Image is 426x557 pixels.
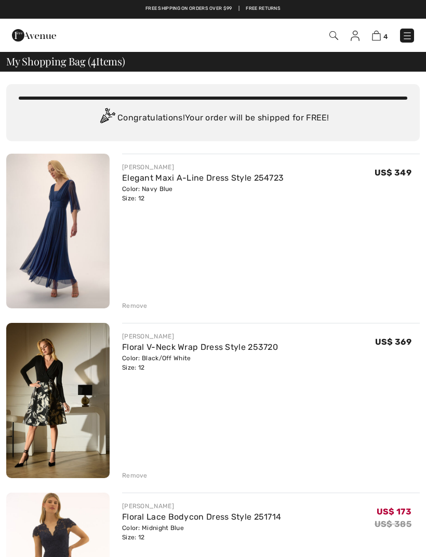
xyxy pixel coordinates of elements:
span: 4 [91,53,96,67]
a: 1ère Avenue [12,30,56,39]
span: | [238,5,239,12]
img: Elegant Maxi A-Line Dress Style 254723 [6,154,110,308]
a: Floral Lace Bodycon Dress Style 251714 [122,512,281,522]
div: Remove [122,471,148,480]
span: US$ 173 [377,507,411,517]
a: 4 [372,29,388,42]
span: US$ 369 [375,337,411,347]
div: [PERSON_NAME] [122,501,281,511]
img: Shopping Bag [372,31,381,40]
img: Menu [402,31,412,41]
div: Color: Midnight Blue Size: 12 [122,523,281,542]
s: US$ 385 [375,519,411,529]
img: 1ère Avenue [12,25,56,46]
div: [PERSON_NAME] [122,162,284,172]
a: Free shipping on orders over $99 [145,5,232,12]
img: Search [329,31,338,40]
div: [PERSON_NAME] [122,332,278,341]
a: Floral V-Neck Wrap Dress Style 253720 [122,342,278,352]
div: Color: Navy Blue Size: 12 [122,184,284,203]
span: 4 [383,33,388,40]
div: Congratulations! Your order will be shipped for FREE! [19,108,407,129]
img: My Info [351,31,360,41]
a: Elegant Maxi A-Line Dress Style 254723 [122,173,284,183]
div: Remove [122,301,148,310]
img: Congratulation2.svg [97,108,117,129]
a: Free Returns [246,5,281,12]
span: US$ 349 [375,168,411,178]
div: Color: Black/Off White Size: 12 [122,354,278,372]
span: My Shopping Bag ( Items) [6,56,125,66]
img: Floral V-Neck Wrap Dress Style 253720 [6,323,110,478]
